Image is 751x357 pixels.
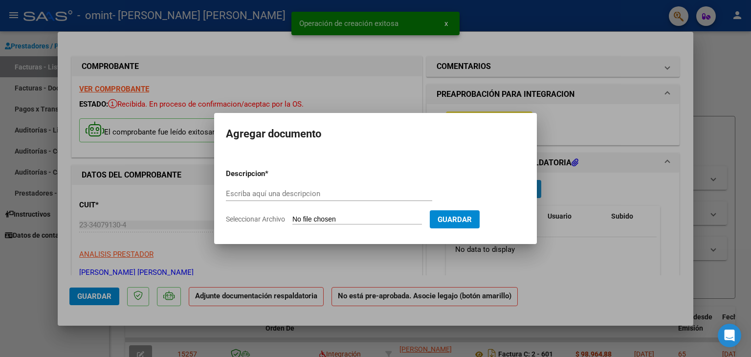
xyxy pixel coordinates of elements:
button: Guardar [430,210,480,228]
p: Descripcion [226,168,316,179]
span: Guardar [438,215,472,224]
span: Seleccionar Archivo [226,215,285,223]
div: Open Intercom Messenger [718,324,741,347]
h2: Agregar documento [226,125,525,143]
